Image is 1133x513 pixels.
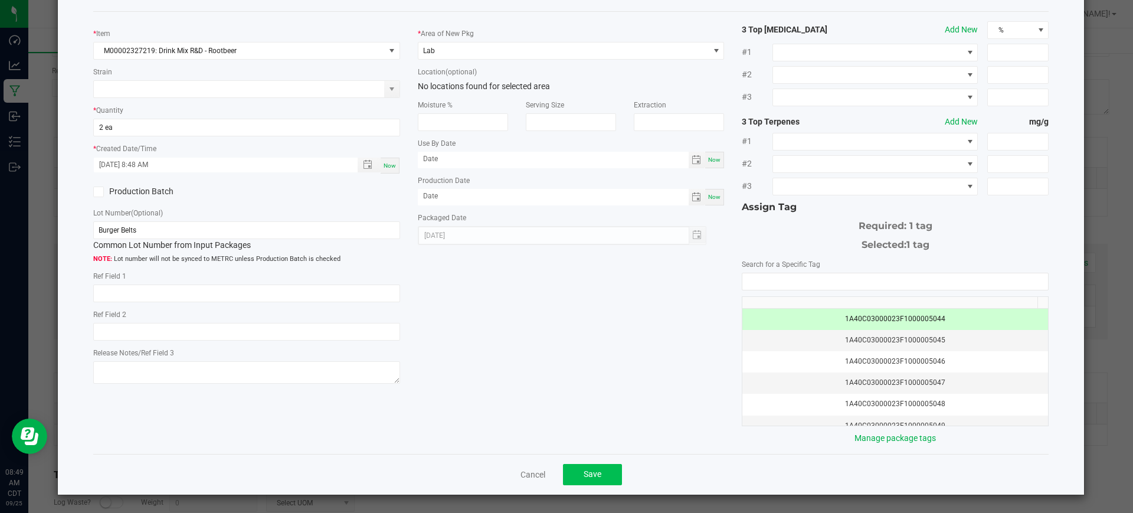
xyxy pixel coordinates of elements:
[742,259,820,270] label: Search for a Specific Tag
[742,91,772,103] span: #3
[945,116,978,128] button: Add New
[96,28,110,39] label: Item
[418,67,477,77] label: Location
[742,68,772,81] span: #2
[423,47,435,55] span: Lab
[131,209,163,217] span: (Optional)
[563,464,622,485] button: Save
[418,138,456,149] label: Use By Date
[749,335,1041,346] div: 1A40C03000023F1000005045
[742,135,772,148] span: #1
[749,420,1041,432] div: 1A40C03000023F1000005049
[418,189,689,204] input: Date
[742,200,1049,214] div: Assign Tag
[584,469,601,479] span: Save
[689,152,706,168] span: Toggle calendar
[94,158,345,172] input: Created Datetime
[384,162,396,169] span: Now
[749,313,1041,325] div: 1A40C03000023F1000005044
[93,208,163,218] label: Lot Number
[742,158,772,170] span: #2
[749,356,1041,367] div: 1A40C03000023F1000005046
[526,100,564,110] label: Serving Size
[96,105,123,116] label: Quantity
[742,233,1049,252] div: Selected:
[987,116,1049,128] strong: mg/g
[96,143,156,154] label: Created Date/Time
[93,254,400,264] span: Lot number will not be synced to METRC unless Production Batch is checked
[742,273,1048,290] input: NO DATA FOUND
[421,28,474,39] label: Area of New Pkg
[418,175,470,186] label: Production Date
[742,180,772,192] span: #3
[93,309,126,320] label: Ref Field 2
[418,81,550,91] span: No locations found for selected area
[742,46,772,58] span: #1
[708,156,721,163] span: Now
[772,178,978,195] span: NO DATA FOUND
[418,100,453,110] label: Moisture %
[854,433,936,443] a: Manage package tags
[520,469,545,481] a: Cancel
[418,152,689,166] input: Date
[708,194,721,200] span: Now
[634,100,666,110] label: Extraction
[94,43,385,59] span: M00002327219: Drink Mix R&D - Rootbeer
[446,68,477,76] span: (optional)
[945,24,978,36] button: Add New
[418,213,466,223] label: Packaged Date
[742,214,1049,233] div: Required: 1 tag
[93,67,112,77] label: Strain
[749,398,1041,410] div: 1A40C03000023F1000005048
[772,155,978,173] span: NO DATA FOUND
[742,116,865,128] strong: 3 Top Terpenes
[12,419,47,454] iframe: Resource center
[742,24,865,36] strong: 3 Top [MEDICAL_DATA]
[988,22,1033,38] span: %
[689,189,706,205] span: Toggle calendar
[358,158,381,172] span: Toggle popup
[749,377,1041,388] div: 1A40C03000023F1000005047
[93,348,174,358] label: Release Notes/Ref Field 3
[93,221,400,251] div: Common Lot Number from Input Packages
[906,239,929,250] span: 1 tag
[772,133,978,151] span: NO DATA FOUND
[93,271,126,282] label: Ref Field 1
[93,185,238,198] label: Production Batch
